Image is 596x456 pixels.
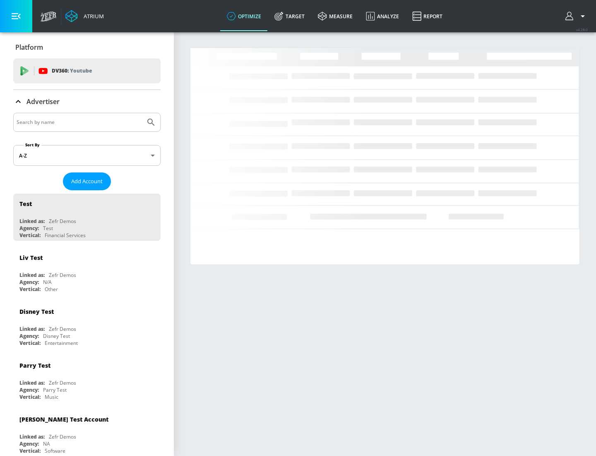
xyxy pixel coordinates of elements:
[19,254,43,262] div: Liv Test
[19,279,39,286] div: Agency:
[13,194,161,241] div: TestLinked as:Zefr DemosAgency:TestVertical:Financial Services
[13,58,161,83] div: DV360: Youtube
[49,218,76,225] div: Zefr Demos
[19,286,41,293] div: Vertical:
[15,43,43,52] p: Platform
[26,97,60,106] p: Advertiser
[359,1,406,31] a: Analyze
[19,200,32,208] div: Test
[45,447,65,454] div: Software
[13,355,161,403] div: Parry TestLinked as:Zefr DemosAgency:Parry TestVertical:Music
[19,415,108,423] div: [PERSON_NAME] Test Account
[24,142,41,148] label: Sort By
[45,393,58,400] div: Music
[19,433,45,440] div: Linked as:
[406,1,449,31] a: Report
[19,379,45,386] div: Linked as:
[19,340,41,347] div: Vertical:
[576,27,588,32] span: v 4.28.0
[13,301,161,349] div: Disney TestLinked as:Zefr DemosAgency:Disney TestVertical:Entertainment
[19,440,39,447] div: Agency:
[43,225,53,232] div: Test
[70,66,92,75] p: Youtube
[19,272,45,279] div: Linked as:
[19,361,50,369] div: Parry Test
[45,232,86,239] div: Financial Services
[220,1,268,31] a: optimize
[65,10,104,22] a: Atrium
[49,433,76,440] div: Zefr Demos
[17,117,142,128] input: Search by name
[45,286,58,293] div: Other
[19,325,45,332] div: Linked as:
[49,379,76,386] div: Zefr Demos
[49,272,76,279] div: Zefr Demos
[19,232,41,239] div: Vertical:
[43,279,52,286] div: N/A
[71,177,103,186] span: Add Account
[80,12,104,20] div: Atrium
[268,1,311,31] a: Target
[43,332,70,340] div: Disney Test
[13,247,161,295] div: Liv TestLinked as:Zefr DemosAgency:N/AVertical:Other
[13,36,161,59] div: Platform
[45,340,78,347] div: Entertainment
[13,90,161,113] div: Advertiser
[19,447,41,454] div: Vertical:
[19,332,39,340] div: Agency:
[311,1,359,31] a: measure
[19,393,41,400] div: Vertical:
[52,66,92,75] p: DV360:
[19,386,39,393] div: Agency:
[19,225,39,232] div: Agency:
[43,386,67,393] div: Parry Test
[19,218,45,225] div: Linked as:
[43,440,50,447] div: NA
[63,172,111,190] button: Add Account
[19,308,54,315] div: Disney Test
[49,325,76,332] div: Zefr Demos
[13,145,161,166] div: A-Z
